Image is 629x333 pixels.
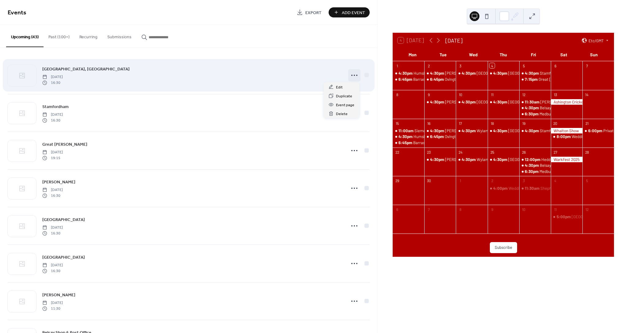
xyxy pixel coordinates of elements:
a: [PERSON_NAME] [42,178,75,185]
div: 8 [395,92,400,97]
div: Wylam [456,128,487,133]
div: 6 [553,63,558,68]
div: Sat [549,48,579,61]
div: Wylam [477,157,489,162]
span: 4:30pm [398,134,414,139]
div: 12 [521,92,526,97]
div: 16 [426,121,432,126]
span: [DATE] [42,150,63,155]
div: 13 [553,92,558,97]
span: 6:45pm [398,140,413,145]
span: 11:30 [42,306,63,311]
span: 4:30pm [493,99,508,105]
span: 7:15pm [525,77,539,82]
div: 25 [490,149,495,155]
span: 4:30pm [462,157,477,162]
div: St Mary's Estate, Morpeth [488,128,519,133]
span: 4:30pm [525,163,540,168]
div: [GEOGRAPHIC_DATA], [GEOGRAPHIC_DATA] [508,128,585,133]
span: [DATE] [42,263,63,268]
span: Duplicate [336,93,352,99]
span: 6:00pm [588,128,603,133]
div: Barrasford [413,77,432,82]
div: 3 [458,63,463,68]
span: [DATE] [42,300,63,306]
div: Humshaugh [414,134,434,139]
div: 28 [584,149,589,155]
div: Stamfordham [519,128,551,133]
div: Wark [424,157,456,162]
div: [DATE] [445,36,463,44]
span: 6:45pm [430,77,445,82]
button: Subscribe [490,242,517,253]
button: Add Event [329,7,370,17]
div: 2 [490,178,495,183]
span: 4:30pm [525,70,540,76]
div: Wark [424,99,456,105]
span: [DATE] [42,225,63,230]
a: Export [292,7,326,17]
div: 11 [490,92,495,97]
div: Private Party [603,128,626,133]
div: Stamfordham [540,128,564,133]
span: 4:30pm [525,128,540,133]
span: [GEOGRAPHIC_DATA] [42,254,85,261]
span: 6:45pm [398,77,413,82]
div: Whalton Show [551,128,582,133]
div: 4 [490,63,495,68]
div: Leo Vegas [519,99,551,105]
span: 16:30 [42,268,63,274]
span: 6:30pm [525,111,539,117]
span: [DATE] [42,187,63,193]
div: Tue [428,48,458,61]
div: WarkFest 2025 [551,157,582,162]
div: Stamfordham [519,70,551,76]
div: Heddon-on-the-wall [541,157,577,162]
span: [GEOGRAPHIC_DATA] [42,217,85,223]
div: 4 [553,178,558,183]
div: 20 [553,121,558,126]
div: Ashington Cricket Club [551,99,582,105]
span: 4:30pm [430,99,445,105]
div: Wed [458,48,488,61]
div: Corbridge, St Helens Lane [424,128,456,133]
div: [PERSON_NAME] [445,157,475,162]
div: Stamfordham [540,70,564,76]
div: St Mary's Estate, Morpeth [488,70,519,76]
div: Medburn - The Nursery [539,169,579,174]
div: Barrasford [393,140,424,145]
div: [GEOGRAPHIC_DATA] [508,157,546,162]
div: 18 [490,121,495,126]
div: [GEOGRAPHIC_DATA], [GEOGRAPHIC_DATA] [508,70,585,76]
div: Fri [518,48,549,61]
div: 19 [521,121,526,126]
div: [PERSON_NAME] [540,99,571,105]
div: [PERSON_NAME], [GEOGRAPHIC_DATA] [445,128,515,133]
button: Upcoming (43) [6,25,44,47]
div: Stannington Village [488,99,519,105]
span: 6:30pm [525,169,539,174]
div: Great [PERSON_NAME] [539,77,580,82]
div: Medburn - The Nursery [539,111,579,117]
div: Ovington [424,77,456,82]
div: 29 [395,178,400,183]
span: [PERSON_NAME] [42,292,75,298]
a: Stamfordham [42,103,69,110]
div: 5 [584,178,589,183]
span: 4:30pm [430,70,445,76]
div: 1 [395,63,400,68]
div: Belsay Shop & Post Office [540,163,585,168]
div: [PERSON_NAME], [GEOGRAPHIC_DATA] [445,70,515,76]
div: Ovington [424,134,456,139]
div: Heddon-on-the-wall [519,157,551,162]
div: 9 [426,92,432,97]
div: Belsay Shop & Post Office [540,105,585,110]
div: Mon [398,48,428,61]
div: Corbridge, St Helens Lane [424,70,456,76]
span: Events [8,7,26,19]
span: 16:30 [42,118,63,123]
div: 24 [458,149,463,155]
div: 14 [584,92,589,97]
div: Belsay Shop & Post Office [519,105,551,110]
